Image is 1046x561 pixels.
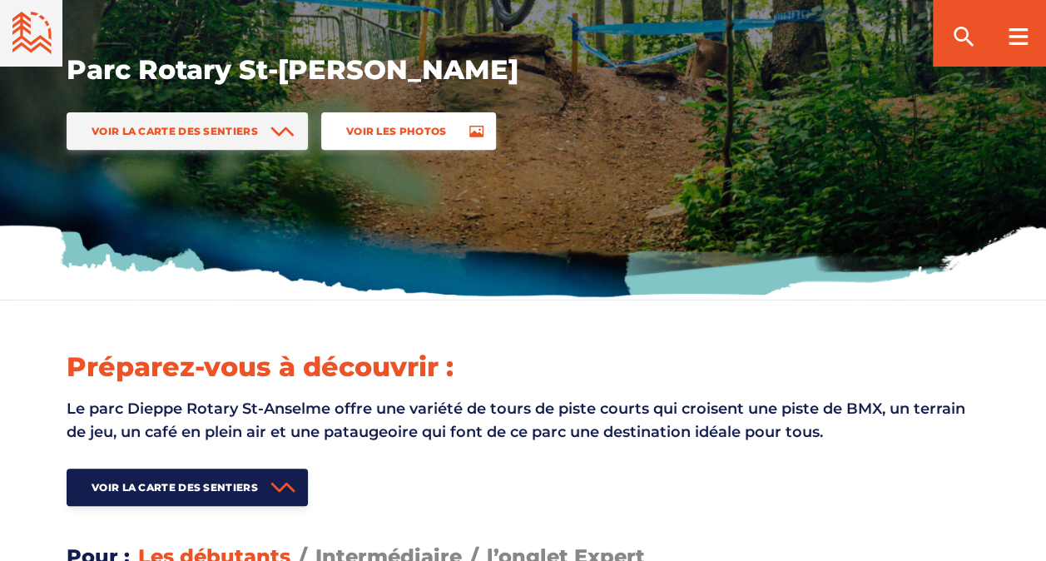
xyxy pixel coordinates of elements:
p: Le parc Dieppe Rotary St-Anselme offre une variété de tours de piste courts qui croisent une pist... [67,397,979,444]
span: Voir la carte des sentiers [92,481,258,494]
a: Voir les photos [321,112,497,150]
h1: Préparez-vous à découvrir : [67,350,979,385]
a: Voir la carte des sentiers [67,112,308,150]
h1: Parc Rotary St-[PERSON_NAME] [67,52,616,87]
span: Voir les photos [346,125,447,137]
ion-icon: search [950,23,977,50]
span: Voir la carte des sentiers [92,125,258,137]
a: Voir la carte des sentiers [67,469,308,506]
